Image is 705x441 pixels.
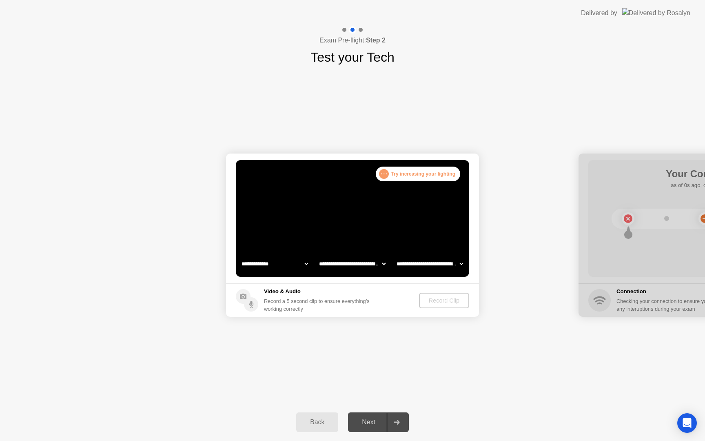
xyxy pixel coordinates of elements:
h5: Video & Audio [264,287,373,296]
button: Back [296,412,338,432]
div: Delivered by [581,8,617,18]
select: Available cameras [240,256,310,272]
b: Step 2 [366,37,386,44]
div: Open Intercom Messenger [677,413,697,433]
div: . . . [379,169,389,179]
h1: Test your Tech [310,47,395,67]
div: Back [299,419,336,426]
button: Record Clip [419,293,469,308]
h4: Exam Pre-flight: [319,36,386,45]
img: Delivered by Rosalyn [622,8,690,18]
select: Available speakers [317,256,387,272]
button: Next [348,412,409,432]
select: Available microphones [395,256,465,272]
div: Next [350,419,387,426]
div: Try increasing your lighting [376,167,460,181]
div: Record a 5 second clip to ensure everything’s working correctly [264,297,373,313]
div: Record Clip [422,297,466,304]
